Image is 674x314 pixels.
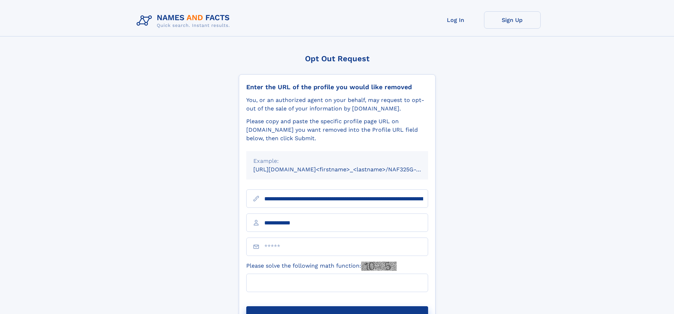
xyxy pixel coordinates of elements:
img: Logo Names and Facts [134,11,236,30]
div: Please copy and paste the specific profile page URL on [DOMAIN_NAME] you want removed into the Pr... [246,117,428,143]
a: Sign Up [484,11,541,29]
div: Opt Out Request [239,54,436,63]
label: Please solve the following math function: [246,262,397,271]
div: Example: [253,157,421,165]
div: Enter the URL of the profile you would like removed [246,83,428,91]
small: [URL][DOMAIN_NAME]<firstname>_<lastname>/NAF325G-xxxxxxxx [253,166,442,173]
div: You, or an authorized agent on your behalf, may request to opt-out of the sale of your informatio... [246,96,428,113]
a: Log In [427,11,484,29]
